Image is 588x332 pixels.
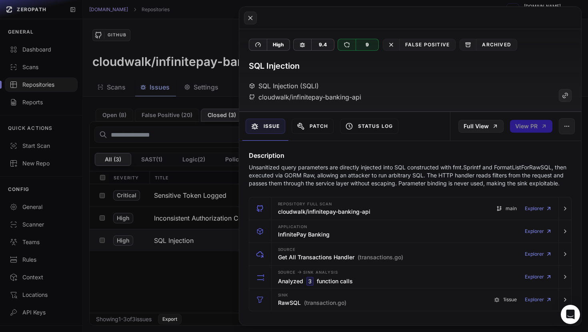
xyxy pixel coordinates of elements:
[246,119,285,134] button: Issue
[525,223,552,239] a: Explorer
[249,151,572,160] h4: Description
[306,277,314,286] code: 3
[278,277,353,286] h3: Analyzed function calls
[249,220,572,243] button: Application InfinitePay Banking Explorer
[525,292,552,308] a: Explorer
[249,92,361,102] div: cloudwalk/infinitepay-banking-api
[503,296,517,303] span: 1 issue
[249,197,572,220] button: Repository Full scan cloudwalk/infinitepay-banking-api main Explorer
[278,253,403,261] h3: Get All Transactions Handler
[506,205,517,212] span: main
[525,201,552,217] a: Explorer
[340,119,398,134] button: Status Log
[458,120,504,133] a: Full View
[249,163,572,187] p: Unsanitized query parameters are directly injected into SQL constructed with fmt.Sprintf and Form...
[278,293,289,297] span: Sink
[510,120,552,133] button: View PR
[278,208,370,216] h3: cloudwalk/infinitepay-banking-api
[525,246,552,262] a: Explorer
[278,231,330,239] h3: InfinitePay Banking
[278,248,296,252] span: Source
[297,269,302,275] span: ->
[249,288,572,311] button: Sink RawSQL (transaction.go) 1issue Explorer
[561,305,580,324] div: Open Intercom Messenger
[304,299,346,307] span: (transaction.go)
[278,225,308,229] span: Application
[278,299,346,307] h3: RawSQL
[249,266,572,288] button: Source -> Sink Analysis Analyzed 3 function calls Explorer
[525,269,552,285] a: Explorer
[292,119,334,134] button: Patch
[249,243,572,265] button: Source Get All Transactions Handler (transactions.go) Explorer
[358,253,403,261] span: (transactions.go)
[278,269,338,275] span: Source Sink Analysis
[278,202,332,206] span: Repository Full scan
